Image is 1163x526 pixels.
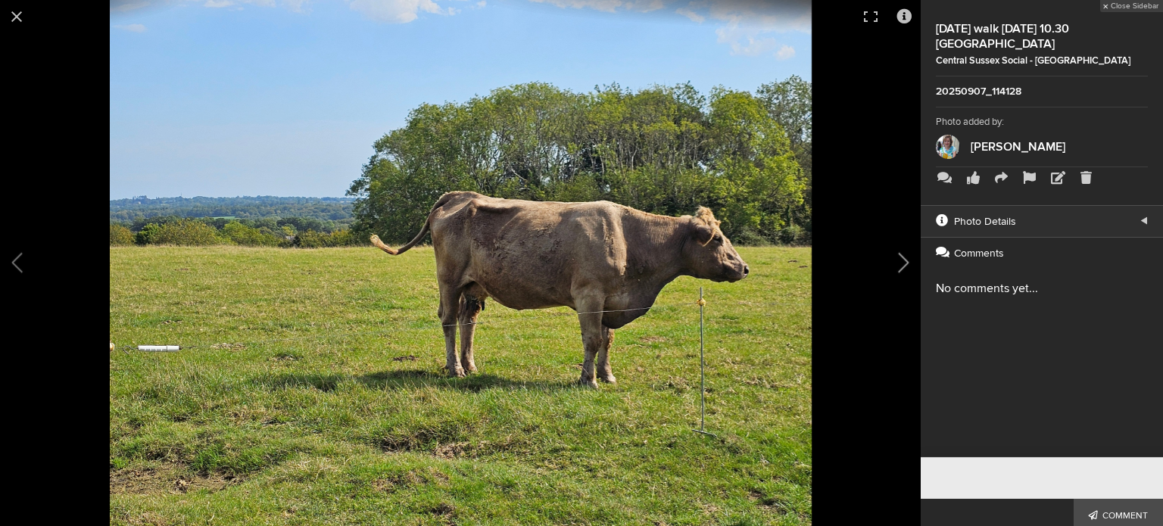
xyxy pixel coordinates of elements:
[1017,170,1042,186] a: Report as inappropriate
[971,139,1065,154] a: [PERSON_NAME]
[931,170,958,186] a: Comments
[845,105,921,421] button: Next (arrow right)
[936,54,1130,67] a: Central Sussex Social - [GEOGRAPHIC_DATA]
[1089,503,1148,522] span: Comment
[989,170,1014,186] a: Share
[936,84,1148,99] span: 20250907_114128
[936,245,1148,261] h2: Comments
[936,213,1148,229] h2: Photo Details
[936,279,1148,297] p: No comments yet...
[936,21,1069,51] span: [DATE] walk [DATE] 10.30 [GEOGRAPHIC_DATA]
[961,170,986,186] a: Like
[1074,170,1098,186] a: Remove photo
[936,135,960,159] img: Caro Bates
[1045,170,1071,186] a: Edit title
[1074,499,1163,526] button: Comment
[936,115,1148,129] div: Photo added by:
